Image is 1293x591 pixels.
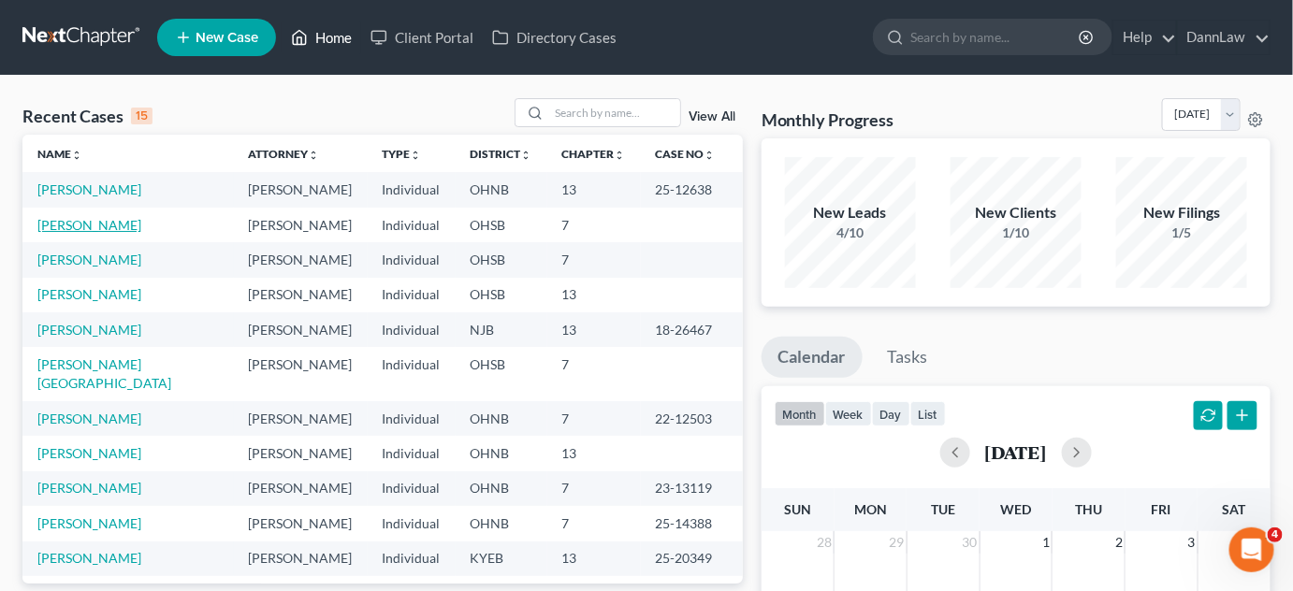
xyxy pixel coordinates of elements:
[785,223,916,242] div: 4/10
[37,252,141,267] a: [PERSON_NAME]
[234,278,368,312] td: [PERSON_NAME]
[547,541,641,576] td: 13
[547,401,641,436] td: 7
[854,501,887,517] span: Mon
[615,150,626,161] i: unfold_more
[641,312,743,347] td: 18-26467
[1268,527,1283,542] span: 4
[456,401,547,436] td: OHNB
[456,278,547,312] td: OHSB
[547,436,641,470] td: 13
[456,312,547,347] td: NJB
[37,411,141,426] a: [PERSON_NAME]
[234,312,368,347] td: [PERSON_NAME]
[37,322,141,338] a: [PERSON_NAME]
[456,471,547,506] td: OHNB
[456,506,547,541] td: OHNB
[872,401,910,426] button: day
[656,147,716,161] a: Case Nounfold_more
[234,242,368,277] td: [PERSON_NAME]
[234,208,368,242] td: [PERSON_NAME]
[562,147,626,161] a: Chapterunfold_more
[1000,501,1031,517] span: Wed
[1223,501,1246,517] span: Sat
[689,110,735,123] a: View All
[547,312,641,347] td: 13
[815,531,834,554] span: 28
[1229,527,1274,572] iframe: Intercom live chat
[22,105,153,127] div: Recent Cases
[383,147,422,161] a: Typeunfold_more
[309,150,320,161] i: unfold_more
[37,515,141,531] a: [PERSON_NAME]
[547,208,641,242] td: 7
[234,506,368,541] td: [PERSON_NAME]
[368,208,456,242] td: Individual
[37,356,171,391] a: [PERSON_NAME][GEOGRAPHIC_DATA]
[951,223,1082,242] div: 1/10
[368,347,456,400] td: Individual
[196,31,258,45] span: New Case
[368,172,456,207] td: Individual
[456,436,547,470] td: OHNB
[234,436,368,470] td: [PERSON_NAME]
[1116,202,1247,223] div: New Filings
[37,480,141,496] a: [PERSON_NAME]
[547,242,641,277] td: 7
[961,531,980,554] span: 30
[456,172,547,207] td: OHNB
[762,108,894,131] h3: Monthly Progress
[785,202,916,223] div: New Leads
[931,501,955,517] span: Tue
[547,172,641,207] td: 13
[368,471,456,506] td: Individual
[368,506,456,541] td: Individual
[549,99,680,126] input: Search by name...
[641,471,743,506] td: 23-13119
[71,150,82,161] i: unfold_more
[547,347,641,400] td: 7
[1075,501,1102,517] span: Thu
[871,337,945,378] a: Tasks
[910,401,946,426] button: list
[547,471,641,506] td: 7
[1116,223,1247,242] div: 1/5
[234,471,368,506] td: [PERSON_NAME]
[37,286,141,302] a: [PERSON_NAME]
[762,337,863,378] a: Calendar
[456,242,547,277] td: OHSB
[951,202,1082,223] div: New Clients
[234,347,368,400] td: [PERSON_NAME]
[910,20,1082,54] input: Search by name...
[1178,21,1270,54] a: DannLaw
[37,445,141,461] a: [PERSON_NAME]
[1040,531,1052,554] span: 1
[1113,531,1125,554] span: 2
[411,150,422,161] i: unfold_more
[456,541,547,576] td: KYEB
[456,347,547,400] td: OHSB
[784,501,811,517] span: Sun
[37,147,82,161] a: Nameunfold_more
[985,442,1047,462] h2: [DATE]
[456,208,547,242] td: OHSB
[1186,531,1198,554] span: 3
[368,242,456,277] td: Individual
[641,506,743,541] td: 25-14388
[234,401,368,436] td: [PERSON_NAME]
[37,217,141,233] a: [PERSON_NAME]
[234,541,368,576] td: [PERSON_NAME]
[234,172,368,207] td: [PERSON_NAME]
[483,21,626,54] a: Directory Cases
[888,531,907,554] span: 29
[249,147,320,161] a: Attorneyunfold_more
[641,401,743,436] td: 22-12503
[641,541,743,576] td: 25-20349
[282,21,361,54] a: Home
[641,172,743,207] td: 25-12638
[521,150,532,161] i: unfold_more
[547,506,641,541] td: 7
[471,147,532,161] a: Districtunfold_more
[1113,21,1176,54] a: Help
[37,550,141,566] a: [PERSON_NAME]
